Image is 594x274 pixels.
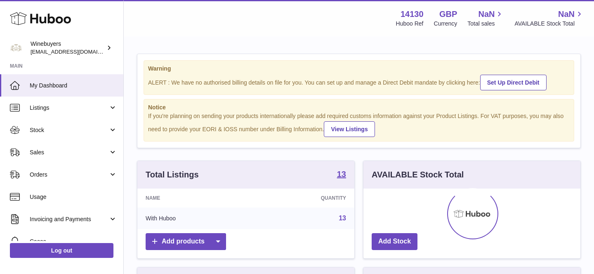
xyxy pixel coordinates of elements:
[514,20,584,28] span: AVAILABLE Stock Total
[31,40,105,56] div: Winebuyers
[558,9,575,20] span: NaN
[30,171,108,179] span: Orders
[148,73,570,90] div: ALERT : We have no authorised billing details on file for you. You can set up and manage a Direct...
[137,208,252,229] td: With Huboo
[434,20,457,28] div: Currency
[30,149,108,156] span: Sales
[337,170,346,178] strong: 13
[30,104,108,112] span: Listings
[372,233,417,250] a: Add Stock
[148,104,570,111] strong: Notice
[478,9,495,20] span: NaN
[30,238,117,246] span: Cases
[10,42,22,54] img: ben@winebuyers.com
[467,20,504,28] span: Total sales
[30,193,117,201] span: Usage
[480,75,547,90] a: Set Up Direct Debit
[30,126,108,134] span: Stock
[467,9,504,28] a: NaN Total sales
[30,215,108,223] span: Invoicing and Payments
[339,215,346,222] a: 13
[148,65,570,73] strong: Warning
[324,121,375,137] a: View Listings
[337,170,346,180] a: 13
[372,169,464,180] h3: AVAILABLE Stock Total
[396,20,424,28] div: Huboo Ref
[514,9,584,28] a: NaN AVAILABLE Stock Total
[439,9,457,20] strong: GBP
[401,9,424,20] strong: 14130
[146,169,199,180] h3: Total Listings
[252,189,354,208] th: Quantity
[148,112,570,137] div: If you're planning on sending your products internationally please add required customs informati...
[31,48,121,55] span: [EMAIL_ADDRESS][DOMAIN_NAME]
[30,82,117,90] span: My Dashboard
[146,233,226,250] a: Add products
[10,243,113,258] a: Log out
[137,189,252,208] th: Name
